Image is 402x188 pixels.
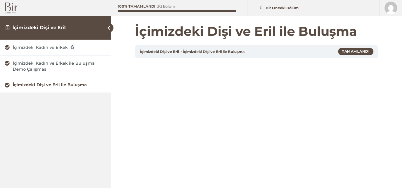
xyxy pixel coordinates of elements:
[262,6,303,10] span: Bir Önceki Bölüm
[183,49,245,54] a: İçimizdeki Dişi ve Eril ile Buluşma
[5,44,106,50] a: İçimizdeki Kadın ve Erkek
[135,24,378,39] h1: İçimizdeki Dişi ve Eril ile Buluşma
[338,48,373,55] div: Tamamlandı
[140,49,179,54] a: İçimizdeki Dişi ve Eril
[249,2,312,14] a: Bir Önceki Bölüm
[5,82,106,88] a: İçimizdeki Dişi ve Eril ile Buluşma
[5,3,18,14] img: Bir Logo
[13,44,106,50] div: İçimizdeki Kadın ve Erkek
[13,82,106,88] div: İçimizdeki Dişi ve Eril ile Buluşma
[118,5,155,8] div: 100% Tamamlandı
[5,60,106,72] a: İçimizdeki Kadın ve Erkek ile Buluşma Demo Çalışması
[157,5,175,8] div: 3/3 Bölüm
[12,24,66,30] a: İçimizdeki Dişi ve Eril
[13,60,106,72] div: İçimizdeki Kadın ve Erkek ile Buluşma Demo Çalışması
